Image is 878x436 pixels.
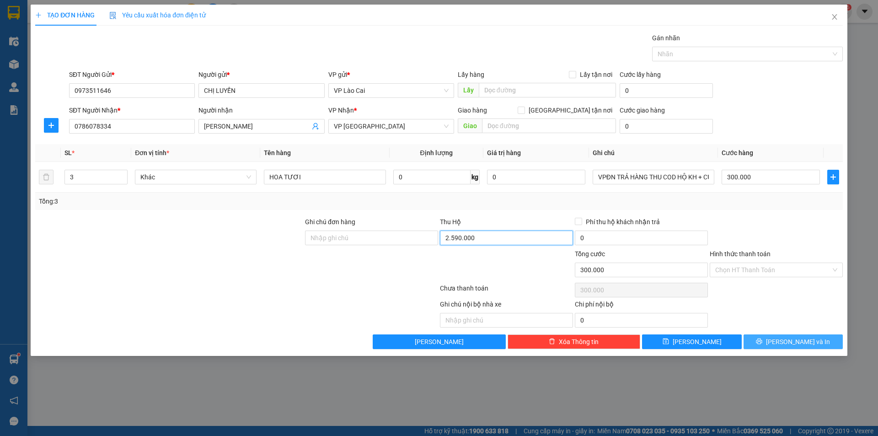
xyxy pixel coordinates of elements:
[198,105,324,115] div: Người nhận
[415,337,464,347] span: [PERSON_NAME]
[766,337,830,347] span: [PERSON_NAME] và In
[109,11,206,19] span: Yêu cầu xuất hóa đơn điện tử
[642,334,741,349] button: save[PERSON_NAME]
[39,170,54,184] button: delete
[575,250,605,258] span: Tổng cước
[458,107,487,114] span: Giao hàng
[508,334,641,349] button: deleteXóa Thông tin
[620,107,665,114] label: Cước giao hàng
[420,149,453,156] span: Định lượng
[69,105,195,115] div: SĐT Người Nhận
[334,119,449,133] span: VP Đà Nẵng
[831,13,838,21] span: close
[744,334,843,349] button: printer[PERSON_NAME] và In
[69,70,195,80] div: SĐT Người Gửi
[373,334,506,349] button: [PERSON_NAME]
[39,196,339,206] div: Tổng: 3
[589,144,718,162] th: Ghi chú
[487,149,521,156] span: Giá trị hàng
[305,231,438,245] input: Ghi chú đơn hàng
[575,299,708,313] div: Chi phí nội bộ
[471,170,480,184] span: kg
[35,12,42,18] span: plus
[140,170,251,184] span: Khác
[328,107,354,114] span: VP Nhận
[334,84,449,97] span: VP Lào Cai
[479,83,616,97] input: Dọc đường
[828,173,839,181] span: plus
[458,118,482,133] span: Giao
[198,70,324,80] div: Người gửi
[827,170,839,184] button: plus
[620,71,661,78] label: Cước lấy hàng
[439,283,574,299] div: Chưa thanh toán
[487,170,585,184] input: 0
[35,11,95,19] span: TẠO ĐƠN HÀNG
[559,337,599,347] span: Xóa Thông tin
[328,70,454,80] div: VP gửi
[525,105,616,115] span: [GEOGRAPHIC_DATA] tận nơi
[440,299,573,313] div: Ghi chú nội bộ nhà xe
[64,149,72,156] span: SL
[440,313,573,328] input: Nhập ghi chú
[620,83,713,98] input: Cước lấy hàng
[135,149,169,156] span: Đơn vị tính
[756,338,762,345] span: printer
[44,118,59,133] button: plus
[673,337,722,347] span: [PERSON_NAME]
[458,83,479,97] span: Lấy
[482,118,616,133] input: Dọc đường
[264,149,291,156] span: Tên hàng
[620,119,713,134] input: Cước giao hàng
[582,217,664,227] span: Phí thu hộ khách nhận trả
[722,149,753,156] span: Cước hàng
[305,218,355,226] label: Ghi chú đơn hàng
[44,122,58,129] span: plus
[822,5,847,30] button: Close
[440,218,461,226] span: Thu Hộ
[458,71,484,78] span: Lấy hàng
[264,170,385,184] input: VD: Bàn, Ghế
[710,250,771,258] label: Hình thức thanh toán
[312,123,319,130] span: user-add
[593,170,714,184] input: Ghi Chú
[549,338,555,345] span: delete
[576,70,616,80] span: Lấy tận nơi
[109,12,117,19] img: icon
[652,34,680,42] label: Gán nhãn
[663,338,669,345] span: save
